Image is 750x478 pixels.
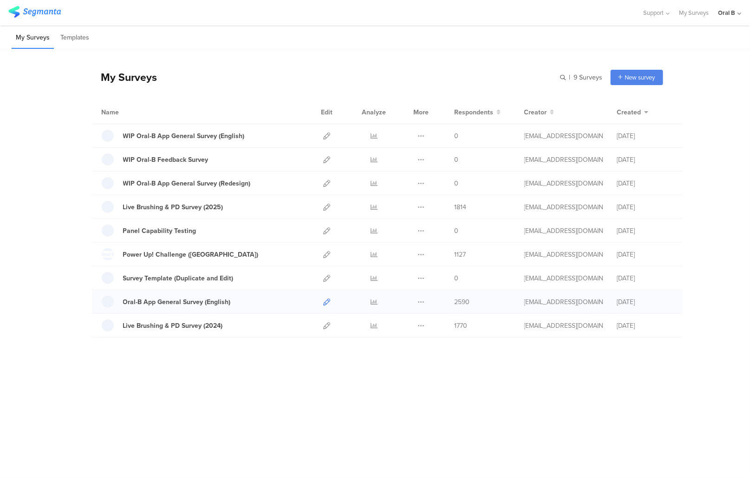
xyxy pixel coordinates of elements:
a: WIP Oral-B Feedback Survey [102,153,209,166]
span: 1770 [455,321,468,331]
div: [DATE] [617,179,673,188]
div: polinedrio.v@pg.com [524,179,603,188]
span: 0 [455,273,459,283]
div: Analyze [360,100,388,124]
div: Edit [317,100,337,124]
div: WIP Oral-B App General Survey (English) [123,131,245,141]
div: [DATE] [617,297,673,307]
span: 9 Surveys [574,73,603,82]
div: Panel Capability Testing [123,226,196,236]
span: 0 [455,179,459,188]
div: [DATE] [617,155,673,165]
div: WIP Oral-B Feedback Survey [123,155,209,165]
span: 0 [455,155,459,165]
li: My Surveys [12,27,54,49]
a: Live Brushing & PD Survey (2024) [102,319,223,332]
div: WIP Oral-B App General Survey (Redesign) [123,179,251,188]
a: Live Brushing & PD Survey (2025) [102,201,223,213]
li: Templates [56,27,93,49]
div: Oral-B App General Survey (English) [123,297,231,307]
span: 1127 [455,250,466,259]
div: Oral B [718,8,736,17]
a: WIP Oral-B App General Survey (English) [102,130,245,142]
div: polinedrio.v@pg.com [524,273,603,283]
div: Live Brushing & PD Survey (2025) [123,202,223,212]
div: polinedrio.v@pg.com [524,297,603,307]
button: Respondents [455,107,501,117]
button: Creator [524,107,554,117]
div: [DATE] [617,226,673,236]
div: [DATE] [617,131,673,141]
div: [DATE] [617,321,673,331]
span: 0 [455,226,459,236]
div: Live Brushing & PD Survey (2024) [123,321,223,331]
div: [DATE] [617,202,673,212]
div: polinedrio.v@pg.com [524,321,603,331]
div: polinedrio.v@pg.com [524,202,603,212]
div: [DATE] [617,250,673,259]
a: Survey Template (Duplicate and Edit) [102,272,234,284]
a: Panel Capability Testing [102,225,196,237]
img: segmanta logo [8,6,61,18]
span: 0 [455,131,459,141]
div: Power Up! Challenge (US) [123,250,259,259]
a: WIP Oral-B App General Survey (Redesign) [102,177,251,189]
div: My Surveys [92,69,157,85]
div: polinedrio.v@pg.com [524,131,603,141]
button: Created [617,107,649,117]
a: Oral-B App General Survey (English) [102,296,231,308]
span: Respondents [455,107,494,117]
div: [DATE] [617,273,673,283]
div: polinedrio.v@pg.com [524,226,603,236]
div: More [411,100,431,124]
span: Creator [524,107,547,117]
div: Name [102,107,157,117]
a: Power Up! Challenge ([GEOGRAPHIC_DATA]) [102,248,259,260]
span: 1814 [455,202,467,212]
div: polinedrio.v@pg.com [524,155,603,165]
div: polinedrio.v@pg.com [524,250,603,259]
span: New survey [625,73,655,82]
div: Survey Template (Duplicate and Edit) [123,273,234,283]
span: 2590 [455,297,470,307]
span: | [568,73,572,82]
span: Support [644,8,664,17]
span: Created [617,107,641,117]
